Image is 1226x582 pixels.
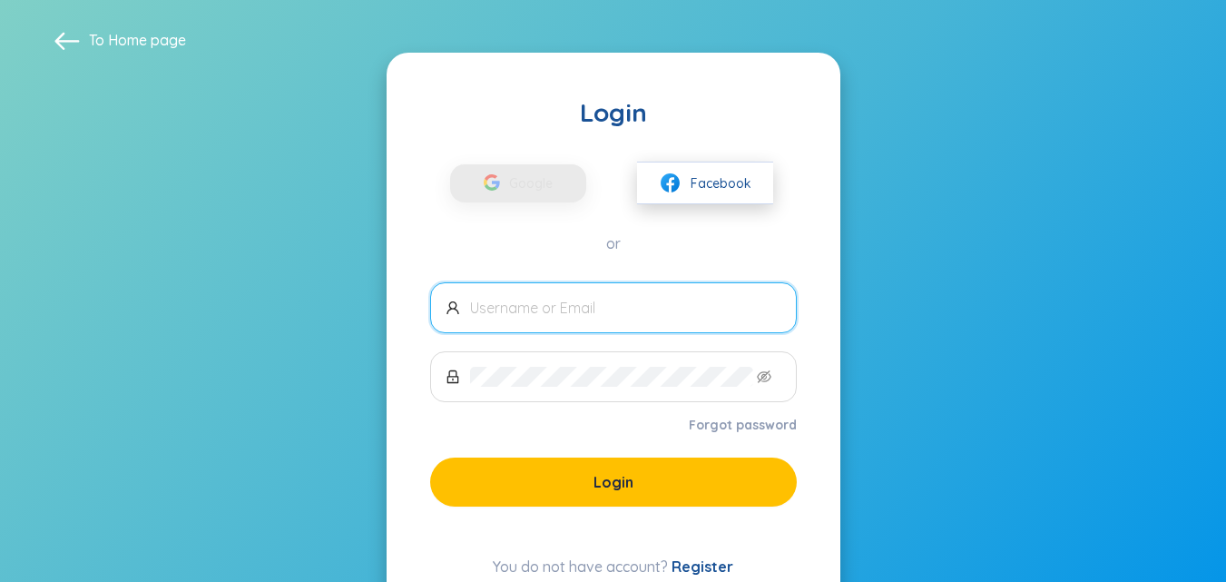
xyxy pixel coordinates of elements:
[509,164,562,202] span: Google
[446,370,460,384] span: lock
[691,173,751,193] span: Facebook
[470,298,781,318] input: Username or Email
[450,164,586,202] button: Google
[659,172,682,194] img: facebook
[689,416,797,434] a: Forgot password
[89,30,186,50] span: To
[446,301,460,315] span: user
[430,458,797,507] button: Login
[757,370,771,384] span: eye-invisible
[430,556,797,577] div: You do not have account?
[672,557,733,576] a: Register
[637,162,773,204] button: facebookFacebook
[430,233,797,253] div: or
[430,96,797,129] div: Login
[108,31,186,49] a: Home page
[593,472,633,492] span: Login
